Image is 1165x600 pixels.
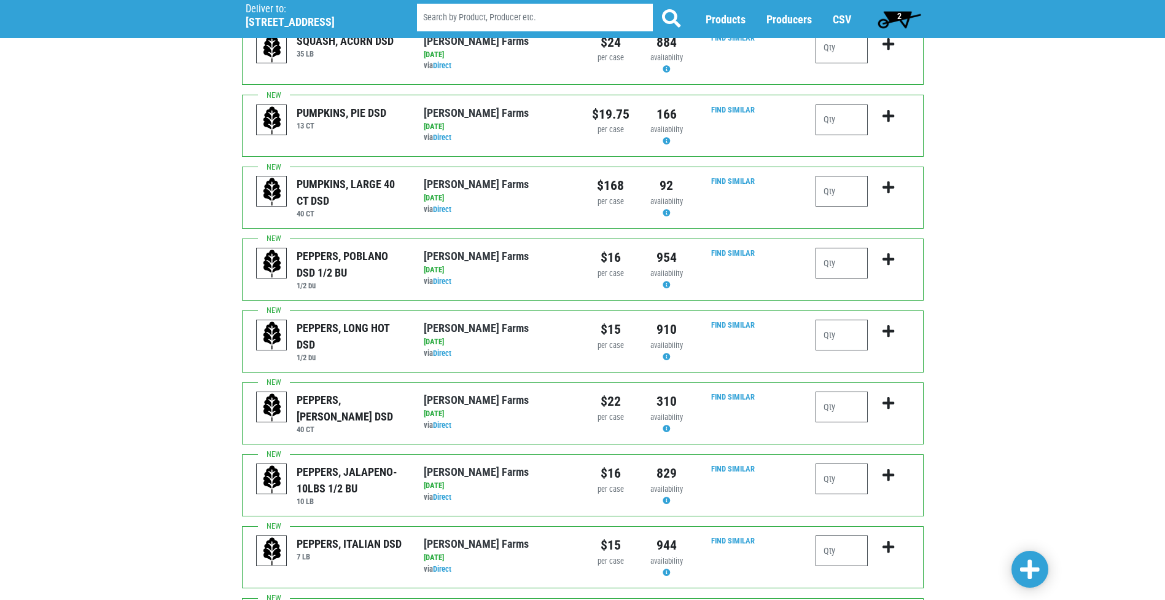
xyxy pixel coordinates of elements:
[433,420,451,430] a: Direct
[433,349,451,358] a: Direct
[433,205,451,214] a: Direct
[650,53,683,62] span: availability
[648,248,685,267] div: 954
[711,464,755,473] a: Find Similar
[650,269,683,278] span: availability
[648,33,685,52] div: 884
[816,464,868,494] input: Qty
[650,556,683,566] span: availability
[592,176,629,195] div: $168
[424,465,529,478] a: [PERSON_NAME] Farms
[816,33,868,63] input: Qty
[816,105,868,135] input: Qty
[650,484,683,494] span: availability
[648,464,685,483] div: 829
[592,52,629,64] div: per case
[648,105,685,124] div: 166
[257,105,287,136] img: placeholder-variety-43d6402dacf2d531de610a020419775a.svg
[592,535,629,555] div: $15
[424,178,529,191] a: [PERSON_NAME] Farms
[816,392,868,422] input: Qty
[424,408,573,420] div: [DATE]
[424,537,529,550] a: [PERSON_NAME] Farms
[592,464,629,483] div: $16
[433,492,451,502] a: Direct
[592,484,629,495] div: per case
[297,121,386,130] h6: 13 CT
[424,393,529,406] a: [PERSON_NAME] Farms
[297,320,405,353] div: PEPPERS, LONG HOT DSD
[648,176,685,195] div: 92
[592,320,629,339] div: $15
[766,13,812,26] a: Producers
[592,340,629,352] div: per case
[592,248,629,267] div: $16
[297,535,402,552] div: PEPPERS, ITALIAN DSD
[816,248,868,278] input: Qty
[257,33,287,64] img: placeholder-variety-43d6402dacf2d531de610a020419775a.svg
[648,535,685,555] div: 944
[424,564,573,575] div: via
[424,204,573,216] div: via
[297,49,394,58] h6: 35 LB
[816,320,868,350] input: Qty
[424,121,573,133] div: [DATE]
[424,264,573,276] div: [DATE]
[711,392,755,401] a: Find Similar
[592,392,629,411] div: $22
[433,564,451,574] a: Direct
[424,322,529,334] a: [PERSON_NAME] Farms
[592,33,629,52] div: $24
[816,535,868,566] input: Qty
[424,420,573,432] div: via
[297,552,402,561] h6: 7 LB
[424,49,573,61] div: [DATE]
[424,132,573,144] div: via
[872,7,927,31] a: 2
[424,34,529,47] a: [PERSON_NAME] Farms
[297,33,394,49] div: SQUASH, ACORN DSD
[711,320,755,330] a: Find Similar
[424,276,573,288] div: via
[297,248,405,281] div: PEPPERS, POBLANO DSD 1/2 BU
[424,348,573,360] div: via
[711,176,755,186] a: Find Similar
[246,3,386,15] p: Deliver to:
[897,11,902,21] span: 2
[424,60,573,72] div: via
[648,320,685,339] div: 910
[257,536,287,567] img: placeholder-variety-43d6402dacf2d531de610a020419775a.svg
[424,250,529,262] a: [PERSON_NAME] Farms
[424,336,573,348] div: [DATE]
[592,196,629,208] div: per case
[297,353,405,362] h6: 1/2 bu
[711,248,755,258] a: Find Similar
[257,464,287,495] img: placeholder-variety-43d6402dacf2d531de610a020419775a.svg
[433,277,451,286] a: Direct
[297,176,405,209] div: PUMPKINS, LARGE 40 CT DSD
[650,125,683,134] span: availability
[257,320,287,351] img: placeholder-variety-43d6402dacf2d531de610a020419775a.svg
[592,268,629,280] div: per case
[650,197,683,206] span: availability
[424,552,573,564] div: [DATE]
[257,176,287,207] img: placeholder-variety-43d6402dacf2d531de610a020419775a.svg
[297,464,405,497] div: PEPPERS, JALAPENO- 10LBS 1/2 BU
[424,192,573,204] div: [DATE]
[650,341,683,350] span: availability
[648,392,685,411] div: 310
[433,61,451,70] a: Direct
[417,4,653,31] input: Search by Product, Producer etc.
[297,392,405,425] div: PEPPERS, [PERSON_NAME] DSD
[706,13,746,26] a: Products
[711,536,755,545] a: Find Similar
[424,492,573,503] div: via
[433,133,451,142] a: Direct
[650,412,683,422] span: availability
[592,412,629,424] div: per case
[816,176,868,207] input: Qty
[297,425,405,434] h6: 40 CT
[711,33,755,42] a: Find Similar
[711,105,755,114] a: Find Similar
